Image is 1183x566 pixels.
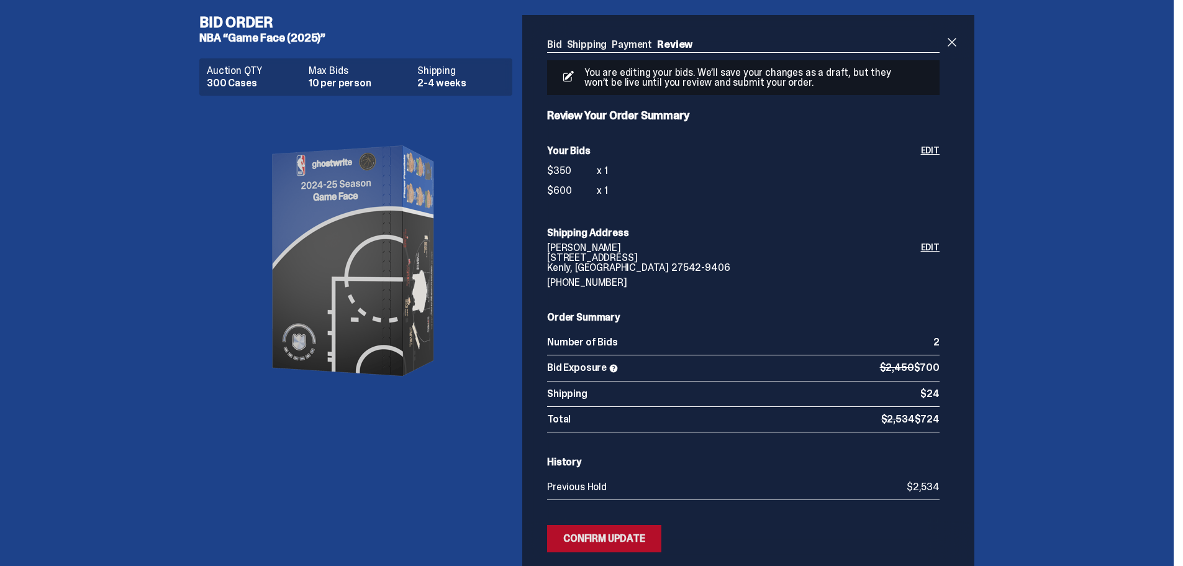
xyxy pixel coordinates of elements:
dt: Auction QTY [207,66,301,76]
p: x 1 [597,166,608,176]
a: Review [657,38,692,51]
p: $350 [547,166,597,176]
a: Edit [921,243,940,288]
dd: 10 per person [309,78,410,88]
p: [STREET_ADDRESS] [547,253,921,263]
span: $2,450 [880,361,914,374]
button: Confirm Update [547,525,661,552]
dd: 300 Cases [207,78,301,88]
p: [PERSON_NAME] [547,243,921,253]
p: Total [547,414,881,424]
p: Kenly, [GEOGRAPHIC_DATA] 27542-9406 [547,263,921,273]
p: Previous Hold [547,482,907,492]
a: Bid [547,38,562,51]
p: $600 [547,186,597,196]
h6: Your Bids [547,146,921,156]
a: Shipping [567,38,607,51]
p: x 1 [597,186,608,196]
dt: Max Bids [309,66,410,76]
p: $2,534 [907,482,940,492]
h4: Bid Order [199,15,522,30]
p: Shipping [547,389,920,399]
h5: Review Your Order Summary [547,110,940,121]
span: $2,534 [881,413,915,426]
dd: 2-4 weeks [417,78,505,88]
h5: NBA “Game Face (2025)” [199,32,522,43]
p: 2 [933,337,940,347]
a: Edit [921,146,940,203]
p: [PHONE_NUMBER] [547,278,921,288]
dt: Shipping [417,66,505,76]
p: You are editing your bids. We’ll save your changes as a draft, but they won’t be live until you r... [579,68,901,88]
img: product image [232,106,480,416]
p: Bid Exposure [547,363,880,373]
p: $724 [881,414,940,424]
h6: Shipping Address [547,228,940,238]
p: Number of Bids [547,337,933,347]
div: Confirm Update [563,534,645,544]
p: $700 [880,363,940,373]
h6: Order Summary [547,313,940,322]
h6: History [547,457,940,467]
p: $24 [920,389,940,399]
